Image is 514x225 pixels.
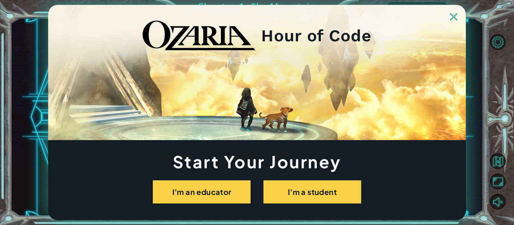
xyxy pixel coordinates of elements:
img: blackOzariaWordmark.png [143,21,255,51]
h1: Start Your Journey [48,154,466,169]
button: I'm a student [263,180,361,204]
img: ExitButton_Dusk.png [450,13,458,21]
button: I'm an educator [153,180,251,204]
h2: Hour of Code [261,29,371,43]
